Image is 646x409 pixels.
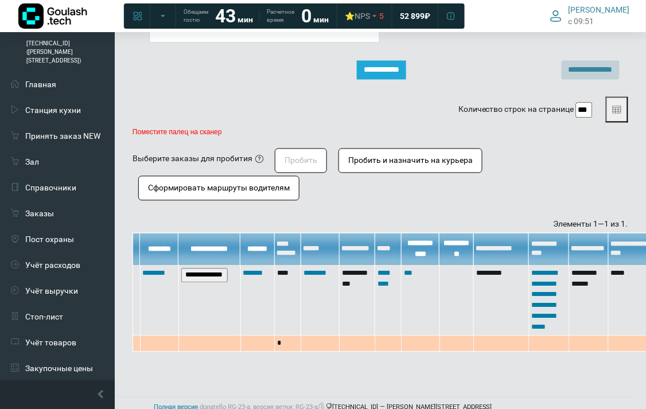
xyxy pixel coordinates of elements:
[393,6,437,26] a: 52 899 ₽
[425,11,430,21] span: ₽
[138,176,299,201] button: Сформировать маршруты водителям
[379,11,384,21] span: 5
[301,5,312,27] strong: 0
[338,6,391,26] a: ⭐NPS 5
[18,3,87,29] img: Логотип компании Goulash.tech
[345,11,370,21] div: ⭐
[543,2,637,29] button: [PERSON_NAME] c 09:51
[267,8,294,24] span: Расчетное время
[313,15,329,24] span: мин
[355,11,370,21] span: NPS
[569,5,630,15] span: [PERSON_NAME]
[458,104,574,116] label: Количество строк на странице
[275,149,327,173] button: Пробить
[215,5,236,27] strong: 43
[400,11,425,21] span: 52 899
[184,8,208,24] span: Обещаем гостю
[238,15,253,24] span: мин
[133,153,252,165] div: Выберите заказы для пробития
[133,219,628,231] div: Элементы 1—1 из 1.
[569,15,594,28] span: c 09:51
[338,149,482,173] button: Пробить и назначить на курьера
[177,6,336,26] a: Обещаем гостю 43 мин Расчетное время 0 мин
[133,128,628,137] p: Поместите палец на сканер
